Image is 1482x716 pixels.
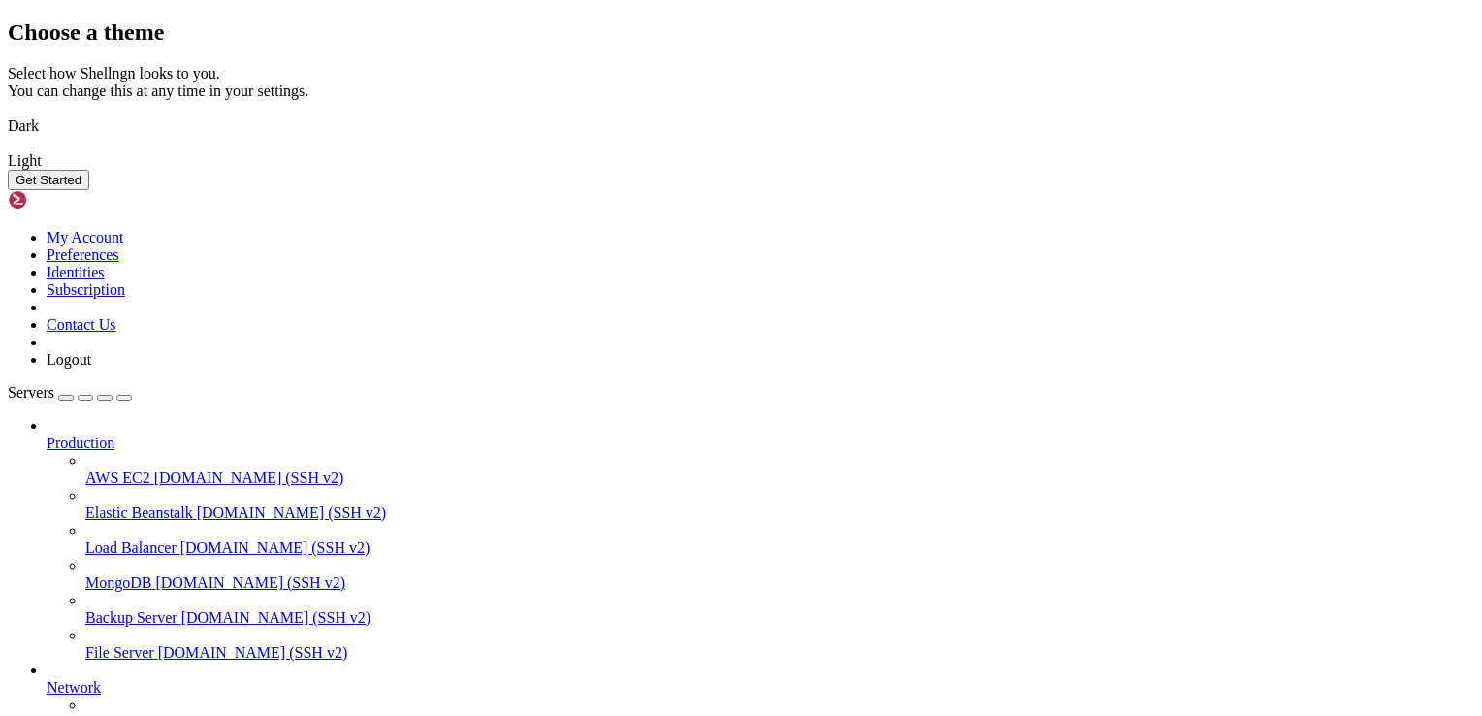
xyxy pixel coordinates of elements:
li: File Server [DOMAIN_NAME] (SSH v2) [85,627,1474,662]
li: Production [47,417,1474,662]
span: Network [47,679,101,696]
a: Elastic Beanstalk [DOMAIN_NAME] (SSH v2) [85,504,1474,522]
span: [DOMAIN_NAME] (SSH v2) [158,644,348,661]
a: Backup Server [DOMAIN_NAME] (SSH v2) [85,609,1474,627]
span: MongoDB [85,574,151,591]
a: Subscription [47,281,125,298]
li: Backup Server [DOMAIN_NAME] (SSH v2) [85,592,1474,627]
div: Select how Shellngn looks to you. You can change this at any time in your settings. [8,65,1474,100]
a: Contact Us [47,316,116,333]
li: MongoDB [DOMAIN_NAME] (SSH v2) [85,557,1474,592]
span: [DOMAIN_NAME] (SSH v2) [180,539,370,556]
a: Identities [47,264,105,280]
a: AWS EC2 [DOMAIN_NAME] (SSH v2) [85,470,1474,487]
div: Dark [8,117,1474,135]
a: File Server [DOMAIN_NAME] (SSH v2) [85,644,1474,662]
a: My Account [47,229,124,245]
a: Load Balancer [DOMAIN_NAME] (SSH v2) [85,539,1474,557]
span: Servers [8,384,54,401]
span: [DOMAIN_NAME] (SSH v2) [181,609,371,626]
span: Production [47,435,114,451]
span: AWS EC2 [85,470,150,486]
span: [DOMAIN_NAME] (SSH v2) [197,504,387,521]
span: Load Balancer [85,539,177,556]
span: [DOMAIN_NAME] (SSH v2) [155,574,345,591]
a: Production [47,435,1474,452]
li: AWS EC2 [DOMAIN_NAME] (SSH v2) [85,452,1474,487]
img: Shellngn [8,190,119,210]
span: Elastic Beanstalk [85,504,193,521]
li: Elastic Beanstalk [DOMAIN_NAME] (SSH v2) [85,487,1474,522]
a: Logout [47,351,91,368]
a: Preferences [47,246,119,263]
span: Backup Server [85,609,177,626]
h2: Choose a theme [8,19,1474,46]
a: MongoDB [DOMAIN_NAME] (SSH v2) [85,574,1474,592]
span: [DOMAIN_NAME] (SSH v2) [154,470,344,486]
a: Network [47,679,1474,697]
div: Light [8,152,1474,170]
button: Get Started [8,170,89,190]
span: File Server [85,644,154,661]
a: Servers [8,384,132,401]
li: Load Balancer [DOMAIN_NAME] (SSH v2) [85,522,1474,557]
